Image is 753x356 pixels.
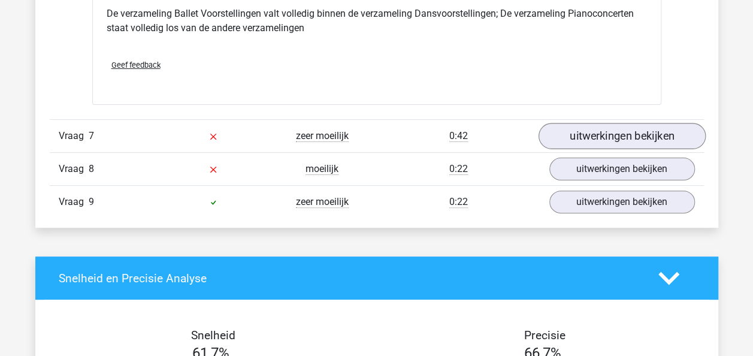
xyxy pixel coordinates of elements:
span: 0:42 [449,130,468,142]
a: uitwerkingen bekijken [549,158,695,180]
h4: Snelheid en Precisie Analyse [59,271,640,285]
span: Vraag [59,162,89,176]
span: 0:22 [449,196,468,208]
span: Vraag [59,129,89,143]
span: Geef feedback [111,61,161,70]
p: De verzameling Ballet Voorstellingen valt volledig binnen de verzameling Dansvoorstellingen; De v... [107,7,647,35]
span: 0:22 [449,163,468,175]
span: moeilijk [306,163,338,175]
a: uitwerkingen bekijken [538,123,705,149]
span: Vraag [59,195,89,209]
h4: Precisie [391,328,700,342]
h4: Snelheid [59,328,368,342]
span: zeer moeilijk [296,196,349,208]
span: 8 [89,163,94,174]
span: 9 [89,196,94,207]
span: 7 [89,130,94,141]
span: zeer moeilijk [296,130,349,142]
a: uitwerkingen bekijken [549,191,695,213]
